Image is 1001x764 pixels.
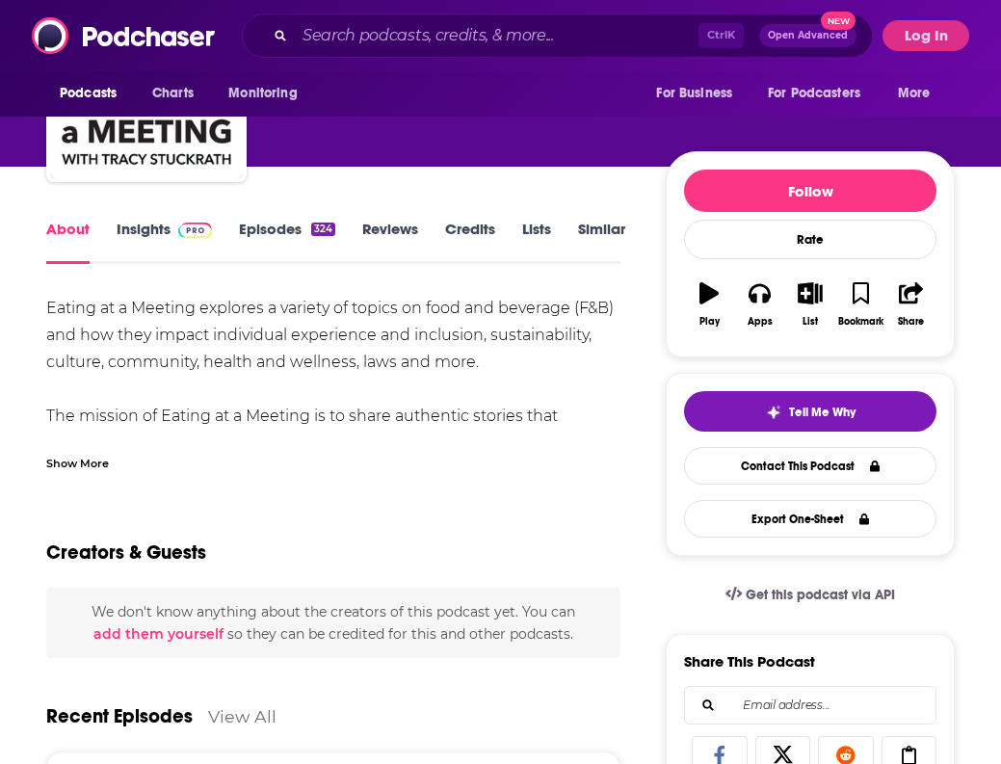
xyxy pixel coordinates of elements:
input: Search podcasts, credits, & more... [295,20,698,51]
a: Lists [522,220,551,264]
button: open menu [884,75,955,112]
span: For Podcasters [768,80,860,107]
button: Follow [684,170,936,212]
h3: Share This Podcast [684,652,815,671]
span: Ctrl K [698,23,744,48]
button: add them yourself [93,626,224,642]
a: Episodes324 [239,220,335,264]
a: Charts [140,75,205,112]
button: Log In [882,20,969,51]
div: List [803,316,818,328]
button: Play [684,270,734,339]
span: We don't know anything about the creators of this podcast yet . You can so they can be credited f... [92,603,575,642]
div: 324 [311,223,335,236]
button: open menu [215,75,322,112]
a: Similar [578,220,625,264]
img: Podchaser - Follow, Share and Rate Podcasts [32,17,217,54]
h2: Creators & Guests [46,540,206,565]
div: Rate [684,220,936,259]
a: Get this podcast via API [710,571,910,619]
button: open menu [755,75,888,112]
a: InsightsPodchaser Pro [117,220,212,264]
span: Monitoring [228,80,297,107]
a: Recent Episodes [46,704,193,728]
div: Bookmark [838,316,883,328]
span: Podcasts [60,80,117,107]
input: Email address... [700,687,920,724]
div: Search podcasts, credits, & more... [242,13,873,58]
button: tell me why sparkleTell Me Why [684,391,936,432]
button: open menu [643,75,756,112]
a: Reviews [362,220,418,264]
span: Tell Me Why [789,405,856,420]
a: About [46,220,90,264]
div: Search followers [684,686,936,724]
img: tell me why sparkle [766,405,781,420]
a: Credits [445,220,495,264]
span: More [898,80,931,107]
button: Export One-Sheet [684,500,936,538]
button: Bookmark [835,270,885,339]
div: Apps [748,316,773,328]
img: Podchaser Pro [178,223,212,238]
span: Charts [152,80,194,107]
span: New [821,12,856,30]
button: List [785,270,835,339]
span: For Business [656,80,732,107]
button: open menu [46,75,142,112]
a: View All [208,706,277,726]
div: Play [699,316,720,328]
button: Open AdvancedNew [759,24,856,47]
a: Contact This Podcast [684,447,936,485]
span: Open Advanced [768,31,848,40]
button: Share [886,270,936,339]
button: Apps [734,270,784,339]
span: Get this podcast via API [746,587,895,603]
div: Share [898,316,924,328]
